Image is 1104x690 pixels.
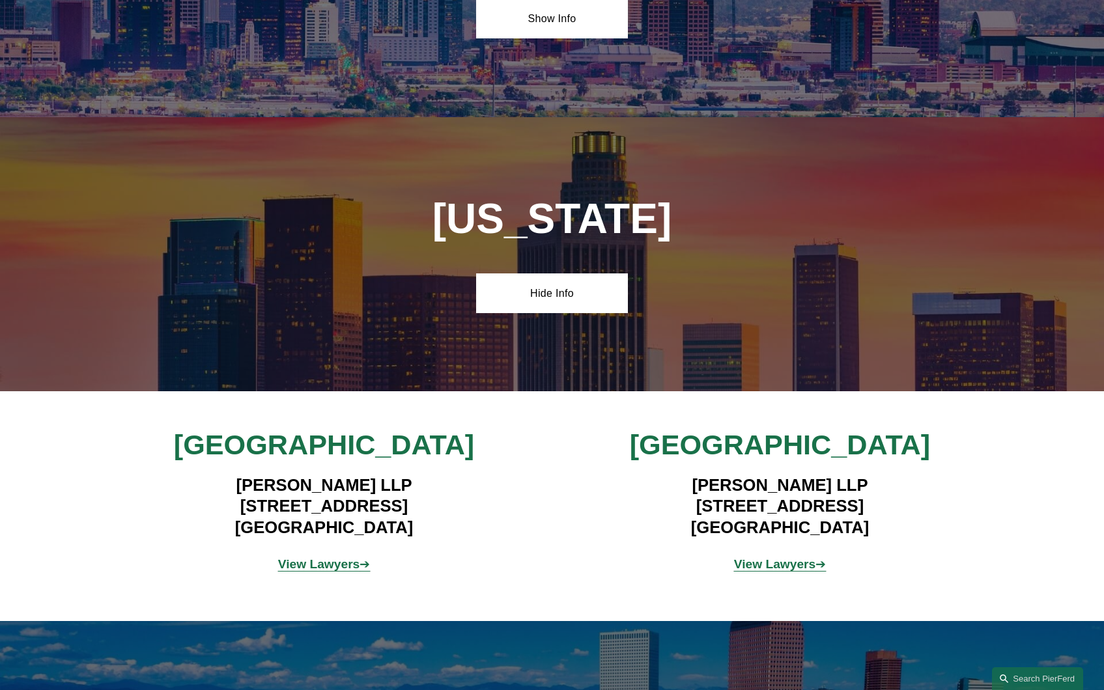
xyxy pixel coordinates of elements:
a: Search this site [992,667,1083,690]
h4: [PERSON_NAME] LLP [STREET_ADDRESS] [GEOGRAPHIC_DATA] [134,475,514,538]
span: [GEOGRAPHIC_DATA] [630,429,930,460]
span: ➔ [734,557,827,571]
h4: [PERSON_NAME] LLP [STREET_ADDRESS] [GEOGRAPHIC_DATA] [590,475,970,538]
strong: View Lawyers [278,557,360,571]
a: View Lawyers➔ [278,557,371,571]
a: View Lawyers➔ [734,557,827,571]
h1: [US_STATE] [362,195,742,243]
strong: View Lawyers [734,557,816,571]
a: Hide Info [476,273,628,312]
span: ➔ [278,557,371,571]
span: [GEOGRAPHIC_DATA] [174,429,474,460]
